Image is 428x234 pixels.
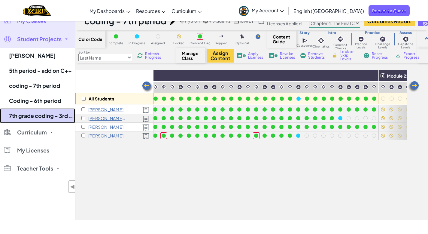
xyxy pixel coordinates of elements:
img: IconPracticeLevel.svg [338,85,343,90]
img: IconCinematic.svg [228,84,234,90]
a: My Dashboards [87,3,133,19]
img: IconPracticeLevel.svg [389,85,394,90]
h3: Assess [394,30,417,35]
img: IconPracticeLevel.svg [406,85,411,90]
button: Assign Content [207,49,234,63]
span: My Classes [17,18,46,24]
span: Assigned [151,42,165,45]
img: IconCinematic.svg [317,36,325,45]
img: Licensed [142,133,149,140]
img: Licensed [142,107,149,113]
img: IconChallengeLevel.svg [380,36,386,42]
img: IconCapstoneLevel.svg [403,36,409,42]
img: Home [23,5,51,17]
span: Locked [173,42,184,45]
span: Content Guide [273,34,290,44]
span: Optional [235,42,249,45]
img: IconCinematic.svg [304,84,310,90]
img: IconCutscene.svg [302,37,308,44]
span: Skipped [215,42,227,45]
a: Curriculum [168,3,205,19]
img: IconInteractive.svg [312,84,318,90]
span: Remove Students [308,52,326,59]
label: Sort by [78,50,132,55]
img: Licensed [142,124,149,131]
img: IconHint.svg [256,34,260,39]
span: Concept Flag [190,42,211,45]
span: complete [109,42,123,45]
img: IconPracticeLevel.svg [178,85,183,90]
span: My Account [252,7,284,14]
img: IconPracticeLevel.svg [358,36,364,42]
span: Resources [136,8,160,14]
span: Reset Progress [372,52,390,59]
img: IconPracticeLevel.svg [262,85,267,90]
img: IconPracticeLevel.svg [296,85,301,90]
span: Challenge Levels [371,42,394,49]
img: IconPracticeLevel.svg [203,85,208,90]
span: Cinematics [313,45,329,48]
img: Arrow_Left.png [408,81,420,93]
img: IconCinematic.svg [169,84,175,90]
span: Curriculum [17,130,47,135]
img: IconLock.svg [332,53,338,58]
span: ◀ [70,182,75,191]
img: IconSkippedLevel.svg [219,35,223,37]
h3: Practice [351,30,394,35]
img: IconCinematic.svg [380,84,386,90]
img: IconInteractive.svg [195,84,200,90]
span: Revoke Licenses [280,52,295,59]
img: IconReset.svg [363,53,369,58]
span: English ([GEOGRAPHIC_DATA]) [293,8,364,14]
img: IconPracticeLevel.svg [363,85,368,90]
img: IconOptionalLevel.svg [240,34,244,39]
img: IconInteractive.svg [336,35,345,43]
img: IconPracticeLevel.svg [346,85,351,90]
span: Export Progress [403,52,422,59]
span: Capstone Levels [394,42,417,49]
img: IconRemoveStudents.svg [300,53,306,58]
p: Payton Ruark [88,133,123,138]
span: Practice Levels [351,42,371,49]
img: IconCinematic.svg [279,84,284,90]
img: avatar [239,6,249,16]
img: IconPracticeLevel.svg [212,85,217,90]
p: Carlos Figueroa Morton [88,116,126,121]
span: Color Code [78,37,102,42]
a: Request a Quote [369,5,410,16]
img: IconPracticeLevel.svg [271,85,276,90]
span: My Licenses [17,148,49,153]
span: Teacher Tools [17,166,53,171]
img: IconReload.svg [137,53,143,58]
img: iconPencil.svg [170,19,176,25]
a: English ([GEOGRAPHIC_DATA]) [290,3,367,19]
img: IconCinematic.svg [371,84,377,90]
img: IconLicenseRevoke.svg [269,53,278,58]
span: Apply Licenses [248,52,263,59]
img: IconPracticeLevel.svg [237,85,242,90]
a: My Account [236,1,287,20]
img: Arrow_Left.png [141,81,153,93]
img: Licensed [142,115,149,122]
span: Concept Checks [329,43,351,50]
p: All Students [89,96,114,101]
img: IconCinematic.svg [287,84,293,90]
img: IconInteractive.svg [253,84,259,90]
img: IconPracticeLevel.svg [397,85,402,90]
img: IconCinematic.svg [153,84,158,90]
p: Dempsey M [88,125,123,129]
img: IconInteractive.svg [329,84,335,90]
span: Curriculum [172,8,196,14]
span: Manage Class [182,51,199,60]
img: IconCinematic.svg [245,84,251,90]
span: Lock or Skip Levels [340,50,358,61]
h3: Story [296,30,313,35]
img: IconInteractive.svg [161,84,167,90]
span: Cutscenes [296,44,313,47]
span: Refresh Progress [145,52,164,59]
p: Jones Dooner [88,107,123,112]
img: IconPracticeLevel.svg [355,85,360,90]
img: IconCinematic.svg [321,84,326,90]
h3: Intro [313,30,351,35]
